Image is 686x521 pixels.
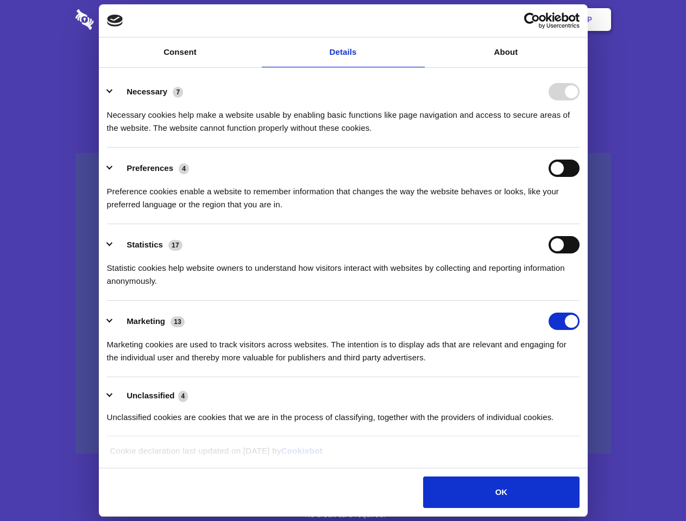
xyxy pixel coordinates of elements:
button: Preferences (4) [107,160,196,177]
button: Unclassified (4) [107,389,195,403]
label: Preferences [127,163,173,173]
img: logo [107,15,123,27]
a: Details [262,37,425,67]
div: Unclassified cookies are cookies that we are in the process of classifying, together with the pro... [107,403,580,424]
label: Marketing [127,316,165,326]
a: About [425,37,588,67]
span: 17 [168,240,182,251]
label: Statistics [127,240,163,249]
a: Contact [440,3,490,36]
a: Login [493,3,540,36]
a: Consent [99,37,262,67]
div: Marketing cookies are used to track visitors across websites. The intention is to display ads tha... [107,330,580,364]
a: Usercentrics Cookiebot - opens in a new window [484,12,580,29]
a: Pricing [319,3,366,36]
a: Cookiebot [281,446,323,455]
div: Cookie declaration last updated on [DATE] by [102,444,584,466]
div: Necessary cookies help make a website usable by enabling basic functions like page navigation and... [107,100,580,135]
span: 13 [171,316,185,327]
h4: Auto-redaction of sensitive data, encrypted data sharing and self-destructing private chats. Shar... [75,99,611,135]
label: Necessary [127,87,167,96]
div: Preference cookies enable a website to remember information that changes the way the website beha... [107,177,580,211]
h1: Eliminate Slack Data Loss. [75,49,611,88]
span: 7 [173,87,183,98]
img: logo-wordmark-white-trans-d4663122ce5f474addd5e946df7df03e33cb6a1c49d2221995e7729f52c070b2.svg [75,9,168,30]
div: Statistic cookies help website owners to understand how visitors interact with websites by collec... [107,253,580,288]
span: 4 [179,163,189,174]
button: OK [423,476,579,508]
a: Wistia video thumbnail [75,153,611,454]
span: 4 [178,391,188,402]
button: Marketing (13) [107,313,192,330]
button: Necessary (7) [107,83,190,100]
button: Statistics (17) [107,236,190,253]
iframe: Drift Widget Chat Controller [632,467,673,508]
